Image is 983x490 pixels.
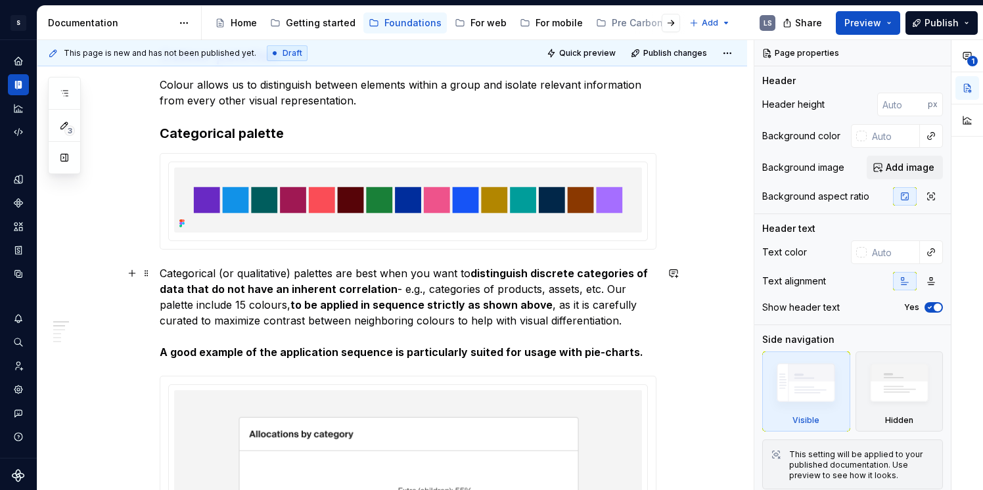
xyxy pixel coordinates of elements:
div: Background color [762,129,840,143]
div: Side navigation [762,333,834,346]
a: Design tokens [8,169,29,190]
button: Preview [836,11,900,35]
div: LS [764,18,772,28]
svg: Supernova Logo [12,469,25,482]
span: 1 [967,56,978,66]
button: Add [685,14,735,32]
button: Publish changes [627,44,713,62]
span: Add image [886,161,934,174]
span: 3 [64,125,75,136]
button: S [3,9,34,37]
div: Hidden [856,351,944,432]
div: For mobile [536,16,583,30]
button: Search ⌘K [8,332,29,353]
div: Visible [762,351,850,432]
button: Notifications [8,308,29,329]
p: Categorical (or qualitative) palettes are best when you want to - e.g., categories of products, a... [160,265,656,360]
div: Text alignment [762,275,826,288]
div: Hidden [885,415,913,426]
button: Add image [867,156,943,179]
label: Yes [904,302,919,313]
div: Header height [762,98,825,111]
span: Preview [844,16,881,30]
a: Code automation [8,122,29,143]
strong: A good example of the application sequence is particularly suited for usage with pie-charts. [160,345,643,359]
div: Header text [762,222,815,235]
a: Assets [8,216,29,237]
p: px [928,99,938,110]
a: Data sources [8,263,29,284]
span: Publish changes [643,48,707,58]
span: Share [795,16,822,30]
div: Background image [762,161,844,174]
a: Analytics [8,98,29,119]
a: Getting started [265,12,361,33]
div: Getting started [286,16,355,30]
input: Auto [867,240,920,264]
a: Settings [8,379,29,400]
div: Text color [762,246,807,259]
div: Page tree [210,10,683,36]
div: Foundations [384,16,442,30]
button: Share [776,11,831,35]
button: Quick preview [543,44,622,62]
a: Documentation [8,74,29,95]
div: Home [231,16,257,30]
a: Pre Carbon [591,12,683,33]
input: Auto [877,93,928,116]
a: Foundations [363,12,447,33]
div: Visible [792,415,819,426]
div: Header [762,74,796,87]
div: For web [470,16,507,30]
div: This setting will be applied to your published documentation. Use preview to see how it looks. [789,449,934,481]
strong: Categorical palette [160,125,284,141]
a: Home [210,12,262,33]
div: Documentation [48,16,172,30]
span: Quick preview [559,48,616,58]
input: Auto [867,124,920,148]
div: Background aspect ratio [762,190,869,203]
a: For web [449,12,512,33]
div: S [11,15,26,31]
span: Add [702,18,718,28]
span: This page is new and has not been published yet. [64,48,256,58]
a: Storybook stories [8,240,29,261]
strong: to be applied in sequence strictly as shown above [290,298,553,311]
div: Pre Carbon [612,16,663,30]
span: Publish [925,16,959,30]
a: For mobile [514,12,588,33]
div: Show header text [762,301,840,314]
p: Colour allows us to distinguish between elements within a group and isolate relevant information ... [160,77,656,108]
span: Draft [283,48,302,58]
button: Contact support [8,403,29,424]
a: Home [8,51,29,72]
a: Invite team [8,355,29,376]
button: Publish [905,11,978,35]
a: Components [8,192,29,213]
